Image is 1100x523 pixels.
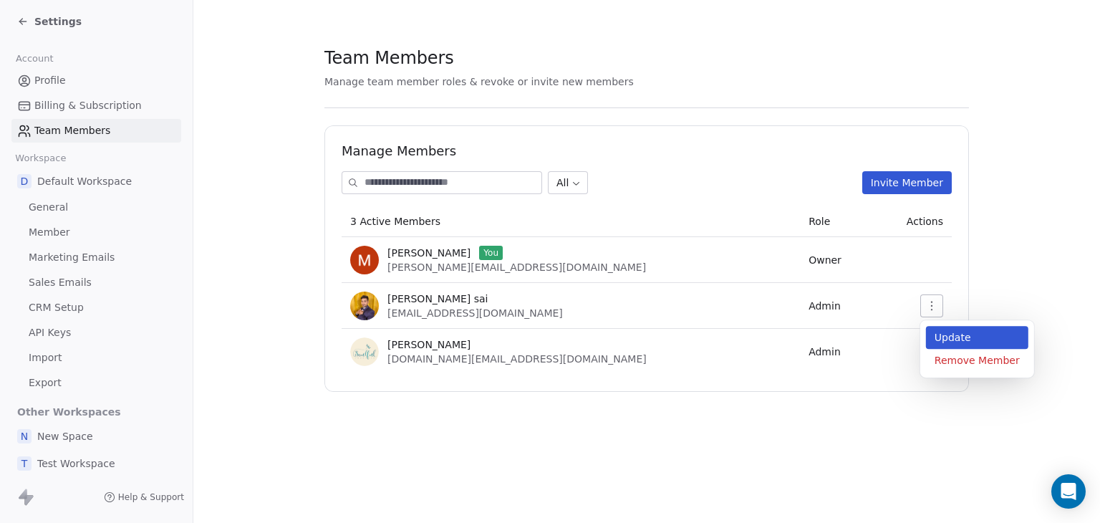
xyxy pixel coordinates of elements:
[324,76,634,87] span: Manage team member roles & revoke or invite new members
[9,48,59,69] span: Account
[479,246,503,260] span: You
[118,491,184,503] span: Help & Support
[34,73,66,88] span: Profile
[29,350,62,365] span: Import
[387,261,646,273] span: [PERSON_NAME][EMAIL_ADDRESS][DOMAIN_NAME]
[11,321,181,345] a: API Keys
[34,123,110,138] span: Team Members
[37,456,115,471] span: Test Workspace
[324,47,454,69] span: Team Members
[350,292,379,320] img: cmC1oU8r4bQDtd5nD3dxd2FnAr_NOzdhCREWi51ZSL0
[11,119,181,143] a: Team Members
[809,254,841,266] span: Owner
[926,349,1028,372] div: Remove Member
[17,14,82,29] a: Settings
[809,216,830,227] span: Role
[37,174,132,188] span: Default Workspace
[17,456,32,471] span: T
[17,174,32,188] span: D
[926,326,1028,349] div: Update
[29,325,71,340] span: API Keys
[809,346,841,358] span: Admin
[9,148,72,169] span: Workspace
[11,346,181,370] a: Import
[104,491,184,503] a: Help & Support
[29,275,92,290] span: Sales Emails
[29,225,70,240] span: Member
[11,94,181,117] a: Billing & Subscription
[11,196,181,219] a: General
[387,246,471,260] span: [PERSON_NAME]
[387,337,471,352] span: [PERSON_NAME]
[29,250,115,265] span: Marketing Emails
[342,143,952,160] h1: Manage Members
[29,300,84,315] span: CRM Setup
[809,300,841,312] span: Admin
[11,296,181,320] a: CRM Setup
[350,337,379,366] img: 2ywtfSCtXvyvNC3AQf180oJaKssDLE6WO8rXH17iZvw
[387,292,488,306] span: [PERSON_NAME] sai
[350,246,379,274] img: vU-_9h3Tr4wkszO4mIyGxPBUryW71drnovEq82SEMkU
[29,375,62,390] span: Export
[862,171,952,194] button: Invite Member
[907,216,943,227] span: Actions
[387,307,563,319] span: [EMAIL_ADDRESS][DOMAIN_NAME]
[29,200,68,215] span: General
[11,246,181,269] a: Marketing Emails
[1051,474,1086,509] div: Open Intercom Messenger
[350,216,440,227] span: 3 Active Members
[37,429,93,443] span: New Space
[11,221,181,244] a: Member
[11,371,181,395] a: Export
[34,14,82,29] span: Settings
[17,429,32,443] span: N
[34,98,142,113] span: Billing & Subscription
[11,69,181,92] a: Profile
[387,353,647,365] span: [DOMAIN_NAME][EMAIL_ADDRESS][DOMAIN_NAME]
[11,400,127,423] span: Other Workspaces
[11,271,181,294] a: Sales Emails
